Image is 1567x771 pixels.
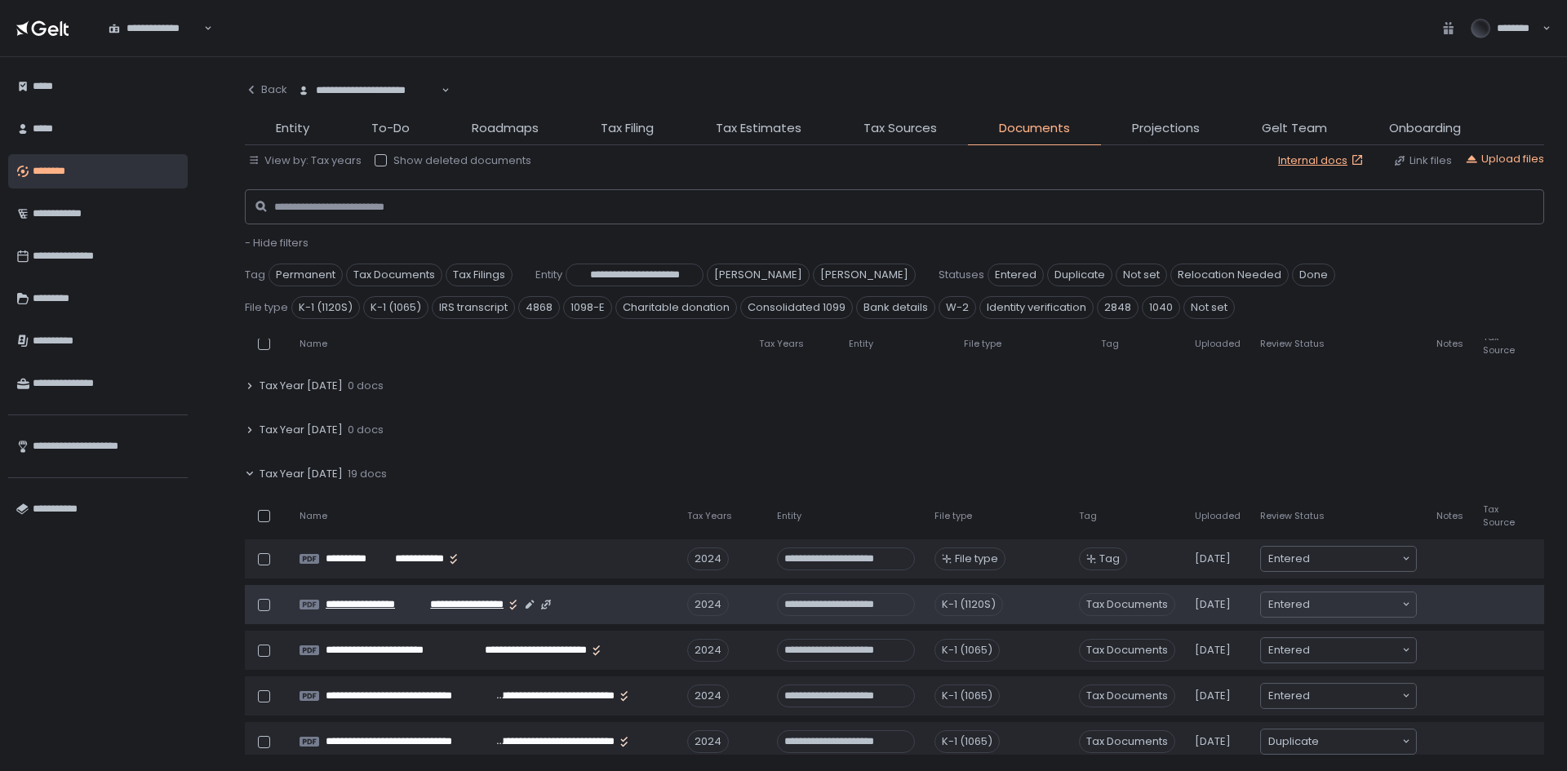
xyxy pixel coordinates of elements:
span: Tax Documents [1079,685,1175,707]
span: File type [964,338,1001,350]
span: Statuses [939,268,984,282]
div: Search for option [1261,592,1416,617]
span: Entered [1268,596,1310,613]
input: Search for option [1310,596,1401,613]
input: Search for option [1310,551,1401,567]
button: - Hide filters [245,236,309,250]
span: 19 docs [348,467,387,481]
span: IRS transcript [432,296,515,319]
span: Not set [1116,264,1167,286]
span: Bank details [856,296,935,319]
span: [DATE] [1195,643,1231,658]
span: Tax Years [759,338,804,350]
div: 2024 [687,685,729,707]
span: File type [955,552,998,566]
div: Search for option [1261,729,1416,754]
input: Search for option [1319,733,1401,750]
input: Search for option [1310,688,1401,704]
span: Review Status [1260,510,1325,522]
span: 0 docs [348,379,384,393]
div: Back [245,82,287,97]
span: Documents [999,119,1070,138]
span: Not set [1183,296,1235,319]
span: [PERSON_NAME] [707,264,810,286]
span: [PERSON_NAME] [813,264,916,286]
div: Search for option [1261,547,1416,571]
span: Entered [1268,642,1310,658]
div: 2024 [687,547,729,570]
span: Done [1292,264,1335,286]
span: Entity [777,510,801,522]
span: Tax Documents [346,264,442,286]
span: Tag [1079,510,1097,522]
div: 2024 [687,593,729,616]
span: K-1 (1065) [363,296,428,319]
span: Tax Year [DATE] [260,423,343,437]
span: Notes [1436,510,1463,522]
span: Tax Estimates [716,119,801,138]
span: Uploaded [1195,510,1241,522]
div: 2024 [687,730,729,753]
span: Tag [1099,552,1120,566]
span: [DATE] [1195,597,1231,612]
div: K-1 (1065) [934,685,1000,707]
span: Duplicate [1268,733,1319,750]
span: Tax Filings [446,264,513,286]
span: Relocation Needed [1170,264,1289,286]
span: K-1 (1120S) [291,296,360,319]
span: Tax Year [DATE] [260,467,343,481]
span: Tax Filing [601,119,654,138]
span: Entered [988,264,1044,286]
div: Search for option [1261,684,1416,708]
span: Notes [1436,338,1463,350]
span: File type [245,300,288,315]
span: Tax Years [687,510,732,522]
span: Uploaded [1195,338,1241,350]
span: 1040 [1142,296,1180,319]
span: Consolidated 1099 [740,296,853,319]
button: Upload files [1465,152,1544,166]
div: Search for option [1261,638,1416,662]
span: [DATE] [1195,689,1231,703]
span: 2848 [1097,296,1139,319]
span: Name [300,510,327,522]
div: Search for option [98,11,212,46]
div: K-1 (1065) [934,730,1000,753]
span: Tag [1101,338,1119,350]
span: Tax Documents [1079,730,1175,753]
input: Search for option [1310,642,1401,658]
span: Roadmaps [472,119,539,138]
div: K-1 (1120S) [934,593,1003,616]
span: Tax Documents [1079,593,1175,616]
span: 1098-E [563,296,612,319]
div: K-1 (1065) [934,639,1000,662]
span: Tax Source [1483,503,1515,528]
div: 2024 [687,639,729,662]
span: Name [300,338,327,350]
span: Tax Source [1483,331,1515,356]
span: 4868 [518,296,560,319]
span: Identity verification [979,296,1094,319]
span: Entered [1268,688,1310,704]
span: Projections [1132,119,1200,138]
span: Tax Year [DATE] [260,379,343,393]
span: Onboarding [1389,119,1461,138]
span: Permanent [269,264,343,286]
span: Gelt Team [1262,119,1327,138]
button: View by: Tax years [248,153,362,168]
span: - Hide filters [245,235,309,250]
span: To-Do [371,119,410,138]
span: Tax Documents [1079,639,1175,662]
span: Entity [849,338,873,350]
span: W-2 [939,296,976,319]
input: Search for option [439,82,440,99]
span: Charitable donation [615,296,737,319]
span: Entity [535,268,562,282]
div: Search for option [287,73,450,108]
span: Tax Sources [863,119,937,138]
span: File type [934,510,972,522]
span: Tag [245,268,265,282]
